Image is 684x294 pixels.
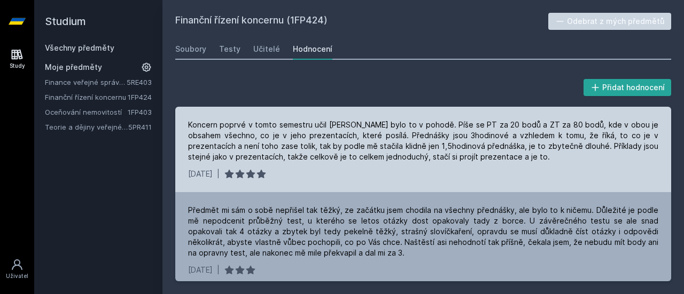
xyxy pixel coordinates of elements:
[6,272,28,280] div: Uživatel
[188,265,213,275] div: [DATE]
[219,44,240,54] div: Testy
[584,79,672,96] button: Přidat hodnocení
[45,122,128,132] a: Teorie a dějiny veřejné správy
[10,62,25,70] div: Study
[45,77,127,88] a: Finance veřejné správy a veřejného sektoru
[127,78,152,86] a: 5RE403
[2,253,32,285] a: Uživatel
[45,43,114,52] a: Všechny předměty
[45,92,128,102] a: Finanční řízení koncernu
[188,169,213,179] div: [DATE]
[548,13,672,30] button: Odebrat z mých předmětů
[293,38,332,60] a: Hodnocení
[45,62,102,73] span: Moje předměty
[219,38,240,60] a: Testy
[188,120,658,162] div: Koncern poprvé v tomto semestru učil [PERSON_NAME] bylo to v pohodě. Píše se PT za 20 bodů a ZT z...
[2,43,32,75] a: Study
[217,169,220,179] div: |
[45,107,128,117] a: Oceňování nemovitostí
[175,44,206,54] div: Soubory
[253,44,280,54] div: Učitelé
[188,205,658,258] div: Předmět mi sám o sobě nepřišel tak těžký, ze začátku jsem chodila na všechny přednášky, ale bylo ...
[128,108,152,116] a: 1FP403
[175,13,548,30] h2: Finanční řízení koncernu (1FP424)
[128,93,152,101] a: 1FP424
[128,123,152,131] a: 5PR411
[253,38,280,60] a: Učitelé
[217,265,220,275] div: |
[175,38,206,60] a: Soubory
[293,44,332,54] div: Hodnocení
